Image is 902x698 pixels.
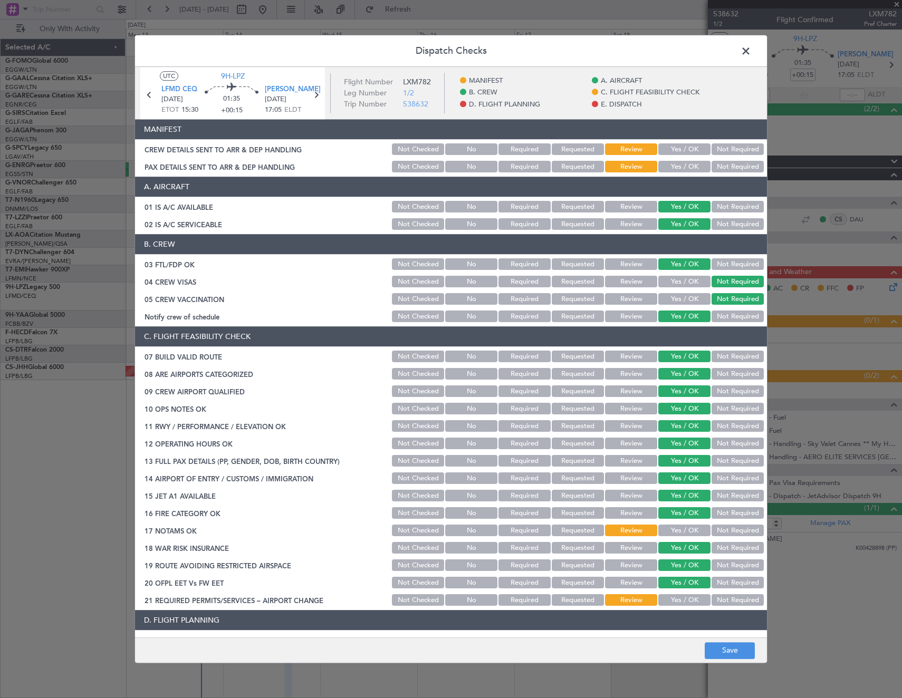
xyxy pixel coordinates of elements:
button: Yes / OK [658,421,711,432]
button: Yes / OK [658,455,711,467]
button: Yes / OK [658,595,711,606]
button: Not Required [712,161,764,173]
button: Yes / OK [658,438,711,450]
button: Not Required [712,508,764,519]
button: Not Required [712,490,764,502]
button: Not Required [712,311,764,323]
button: Yes / OK [658,508,711,519]
button: Not Required [712,542,764,554]
button: Yes / OK [658,560,711,571]
button: Yes / OK [658,473,711,484]
button: Not Required [712,219,764,230]
button: Not Required [712,455,764,467]
button: Yes / OK [658,386,711,398]
header: Dispatch Checks [135,35,767,67]
button: Yes / OK [658,403,711,415]
button: Yes / OK [658,144,711,156]
button: Not Required [712,438,764,450]
button: Yes / OK [658,161,711,173]
button: Not Required [712,144,764,156]
button: Not Required [712,525,764,537]
button: Not Required [712,351,764,363]
button: Yes / OK [658,294,711,305]
button: Yes / OK [658,311,711,323]
button: Yes / OK [658,542,711,554]
button: Not Required [712,403,764,415]
button: Yes / OK [658,525,711,537]
button: Not Required [712,294,764,305]
button: Not Required [712,473,764,484]
button: Yes / OK [658,219,711,230]
button: Not Required [712,421,764,432]
button: Not Required [712,201,764,213]
button: Save [705,642,755,659]
button: Yes / OK [658,369,711,380]
button: Not Required [712,595,764,606]
button: Yes / OK [658,577,711,589]
button: Yes / OK [658,259,711,270]
button: Not Required [712,560,764,571]
button: Not Required [712,259,764,270]
button: Not Required [712,577,764,589]
button: Not Required [712,369,764,380]
button: Not Required [712,386,764,398]
button: Yes / OK [658,490,711,502]
button: Yes / OK [658,351,711,363]
button: Yes / OK [658,276,711,288]
button: Not Required [712,276,764,288]
button: Yes / OK [658,201,711,213]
